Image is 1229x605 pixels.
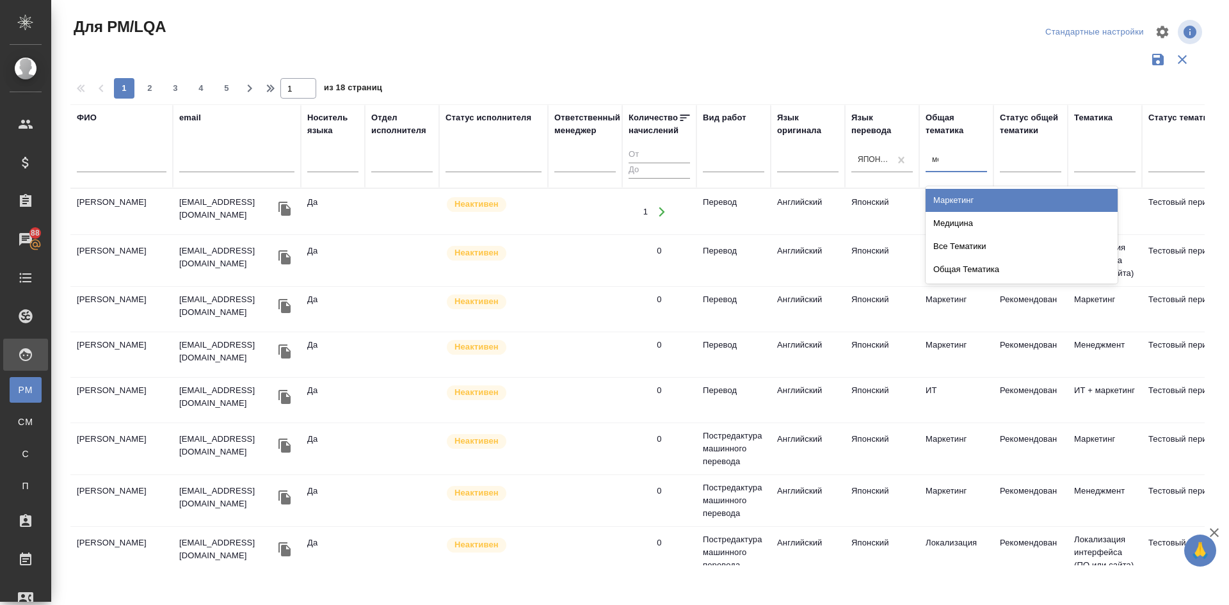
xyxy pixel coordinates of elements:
p: [EMAIL_ADDRESS][DOMAIN_NAME] [179,196,275,222]
td: Маркетинг [1068,426,1142,471]
div: Язык оригинала [777,111,839,137]
td: [PERSON_NAME] [70,378,173,423]
td: Да [301,530,365,575]
td: Рекомендован [993,378,1068,423]
p: Неактивен [454,386,499,399]
td: Маркетинг [919,287,993,332]
button: Скопировать [275,387,294,407]
button: 🙏 [1184,535,1216,567]
button: Скопировать [275,436,294,455]
button: Открыть работы [648,198,675,225]
button: 4 [191,78,211,99]
td: Японский [845,238,919,283]
td: [PERSON_NAME] [70,478,173,523]
span: 3 [165,82,186,95]
div: Тематика [1074,111,1113,124]
a: CM [10,409,42,435]
span: из 18 страниц [324,80,382,99]
td: Рекомендован [993,530,1068,575]
td: Постредактура машинного перевода [696,475,771,526]
div: Количество начислений [629,111,679,137]
td: Постредактура машинного перевода [696,527,771,578]
td: Английский [771,530,845,575]
td: Менеджмент [1068,332,1142,377]
td: Да [301,238,365,283]
td: Английский [771,378,845,423]
td: Английский [771,478,845,523]
td: ИТ + маркетинг [1068,378,1142,423]
td: Локализация [919,530,993,575]
div: 1 [643,206,648,218]
td: Японский [845,478,919,523]
td: Японский [845,190,919,234]
p: [EMAIL_ADDRESS][DOMAIN_NAME] [179,433,275,458]
span: CM [16,415,35,428]
p: [EMAIL_ADDRESS][DOMAIN_NAME] [179,339,275,364]
td: Рекомендован [993,478,1068,523]
button: Скопировать [275,540,294,559]
button: Скопировать [275,248,294,267]
span: П [16,480,35,492]
td: Да [301,287,365,332]
button: 2 [140,78,160,99]
td: Перевод [696,190,771,234]
td: [PERSON_NAME] [70,530,173,575]
td: Рекомендован [993,287,1068,332]
p: [EMAIL_ADDRESS][DOMAIN_NAME] [179,293,275,319]
p: Неактивен [454,435,499,448]
p: Неактивен [454,246,499,259]
span: PM [16,383,35,396]
span: 5 [216,82,237,95]
td: Да [301,190,365,234]
p: Неактивен [454,295,499,308]
div: ФИО [77,111,97,124]
div: split button [1042,22,1147,42]
div: Язык перевода [851,111,913,137]
td: Перевод [696,378,771,423]
div: Наши пути разошлись: исполнитель с нами не работает [446,245,542,262]
td: Японский [845,378,919,423]
button: Сбросить фильтры [1170,47,1194,72]
td: Рекомендован [993,332,1068,377]
td: Перевод [696,287,771,332]
p: Неактивен [454,487,499,499]
td: Менеджмент [1068,478,1142,523]
td: Перевод [696,238,771,283]
td: [PERSON_NAME] [70,287,173,332]
span: 🙏 [1189,537,1211,564]
div: Отдел исполнителя [371,111,433,137]
td: [PERSON_NAME] [70,332,173,377]
p: [EMAIL_ADDRESS][DOMAIN_NAME] [179,485,275,510]
div: Общая Тематика [926,258,1118,281]
div: Общая тематика [926,111,987,137]
td: Да [301,478,365,523]
td: Да [301,378,365,423]
td: Постредактура машинного перевода [696,423,771,474]
p: Неактивен [454,341,499,353]
button: Скопировать [275,488,294,507]
div: Наши пути разошлись: исполнитель с нами не работает [446,536,542,554]
td: Японский [845,332,919,377]
div: Наши пути разошлись: исполнитель с нами не работает [446,293,542,311]
td: [PERSON_NAME] [70,426,173,471]
td: Английский [771,287,845,332]
td: Перевод [696,332,771,377]
td: Маркетинг [919,332,993,377]
div: 0 [657,339,661,351]
td: ИТ [919,378,993,423]
input: От [629,147,690,163]
td: Японский [845,287,919,332]
td: Японский [845,530,919,575]
div: Наши пути разошлись: исполнитель с нами не работает [446,384,542,401]
span: Посмотреть информацию [1178,20,1205,44]
td: Английский [771,238,845,283]
a: PM [10,377,42,403]
div: 0 [657,536,661,549]
div: 0 [657,485,661,497]
td: [PERSON_NAME] [70,190,173,234]
div: Статус тематики [1148,111,1217,124]
td: Английский [771,426,845,471]
td: Рекомендован [993,426,1068,471]
td: Маркетинг [1068,287,1142,332]
td: Общая Тематика [919,190,993,234]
